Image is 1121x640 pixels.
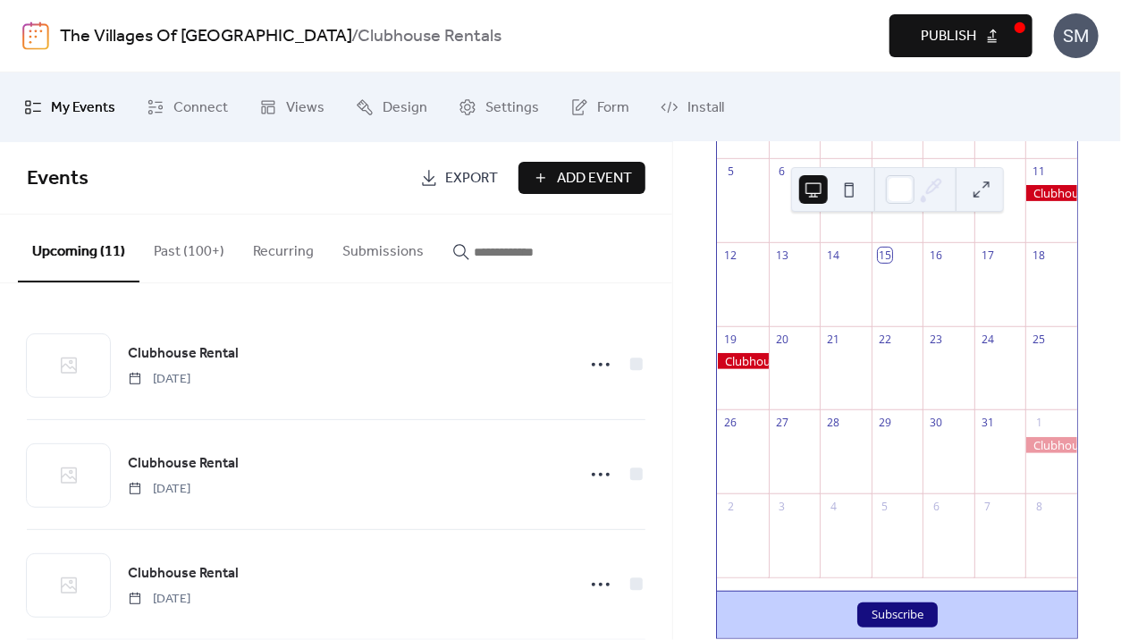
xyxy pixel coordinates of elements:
[128,563,239,585] span: Clubhouse Rental
[27,159,88,198] span: Events
[1032,248,1047,263] div: 18
[929,164,944,179] div: 9
[723,248,738,263] div: 12
[647,80,737,135] a: Install
[981,164,996,179] div: 10
[878,416,893,431] div: 29
[929,500,944,515] div: 6
[128,452,239,476] a: Clubhouse Rental
[128,562,239,585] a: Clubhouse Rental
[1032,416,1047,431] div: 1
[18,215,139,282] button: Upcoming (11)
[878,500,893,515] div: 5
[878,332,893,347] div: 22
[981,332,996,347] div: 24
[775,332,790,347] div: 20
[128,342,239,366] a: Clubhouse Rental
[128,370,190,389] span: [DATE]
[445,168,498,189] span: Export
[723,500,738,515] div: 2
[1032,164,1047,179] div: 11
[557,168,632,189] span: Add Event
[383,94,427,122] span: Design
[445,80,552,135] a: Settings
[173,94,228,122] span: Connect
[485,94,539,122] span: Settings
[328,215,438,281] button: Submissions
[826,248,841,263] div: 14
[60,20,352,54] a: The Villages Of [GEOGRAPHIC_DATA]
[133,80,241,135] a: Connect
[246,80,338,135] a: Views
[358,20,502,54] b: Clubhouse Rentals
[286,94,324,122] span: Views
[775,500,790,515] div: 3
[929,248,944,263] div: 16
[1025,437,1077,453] div: Clubhouse Rental
[857,602,938,627] button: Subscribe
[128,590,190,609] span: [DATE]
[687,94,724,122] span: Install
[1032,332,1047,347] div: 25
[826,332,841,347] div: 21
[921,26,976,47] span: Publish
[775,164,790,179] div: 6
[889,14,1032,57] button: Publish
[11,80,129,135] a: My Events
[51,94,115,122] span: My Events
[557,80,643,135] a: Form
[352,20,358,54] b: /
[878,164,893,179] div: 8
[139,215,239,281] button: Past (100+)
[929,332,944,347] div: 23
[1025,185,1077,201] div: Clubhouse Rental
[981,500,996,515] div: 7
[1032,500,1047,515] div: 8
[22,21,49,50] img: logo
[826,416,841,431] div: 28
[518,162,645,194] button: Add Event
[597,94,629,122] span: Form
[342,80,441,135] a: Design
[981,248,996,263] div: 17
[826,500,841,515] div: 4
[1054,13,1099,58] div: SM
[878,248,893,263] div: 15
[239,215,328,281] button: Recurring
[723,416,738,431] div: 26
[723,332,738,347] div: 19
[929,416,944,431] div: 30
[128,453,239,475] span: Clubhouse Rental
[407,162,511,194] a: Export
[775,248,790,263] div: 13
[981,416,996,431] div: 31
[723,164,738,179] div: 5
[128,343,239,365] span: Clubhouse Rental
[775,416,790,431] div: 27
[717,353,769,369] div: Clubhouse Rental
[128,480,190,499] span: [DATE]
[826,164,841,179] div: 7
